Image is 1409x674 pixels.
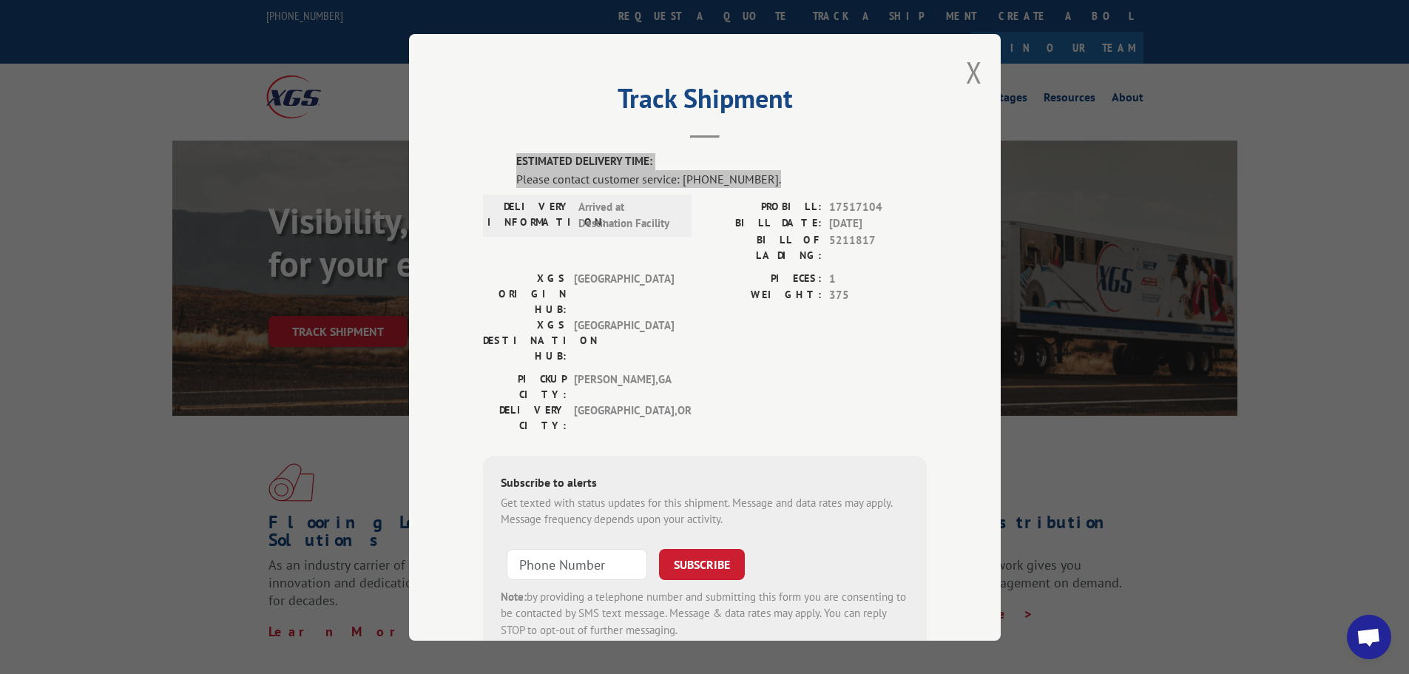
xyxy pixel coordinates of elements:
[829,287,927,304] span: 375
[501,473,909,494] div: Subscribe to alerts
[507,548,647,579] input: Phone Number
[574,270,674,317] span: [GEOGRAPHIC_DATA]
[501,589,527,603] strong: Note:
[1347,615,1391,659] div: Open chat
[574,317,674,363] span: [GEOGRAPHIC_DATA]
[483,371,567,402] label: PICKUP CITY:
[483,317,567,363] label: XGS DESTINATION HUB:
[705,287,822,304] label: WEIGHT:
[705,232,822,263] label: BILL OF LADING:
[501,588,909,638] div: by providing a telephone number and submitting this form you are consenting to be contacted by SM...
[659,548,745,579] button: SUBSCRIBE
[483,88,927,116] h2: Track Shipment
[705,270,822,287] label: PIECES:
[705,215,822,232] label: BILL DATE:
[516,153,927,170] label: ESTIMATED DELIVERY TIME:
[705,198,822,215] label: PROBILL:
[966,53,982,92] button: Close modal
[483,270,567,317] label: XGS ORIGIN HUB:
[829,215,927,232] span: [DATE]
[829,232,927,263] span: 5211817
[501,494,909,528] div: Get texted with status updates for this shipment. Message and data rates may apply. Message frequ...
[516,169,927,187] div: Please contact customer service: [PHONE_NUMBER].
[829,270,927,287] span: 1
[487,198,571,232] label: DELIVERY INFORMATION:
[574,402,674,433] span: [GEOGRAPHIC_DATA] , OR
[578,198,678,232] span: Arrived at Destination Facility
[574,371,674,402] span: [PERSON_NAME] , GA
[829,198,927,215] span: 17517104
[483,402,567,433] label: DELIVERY CITY:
